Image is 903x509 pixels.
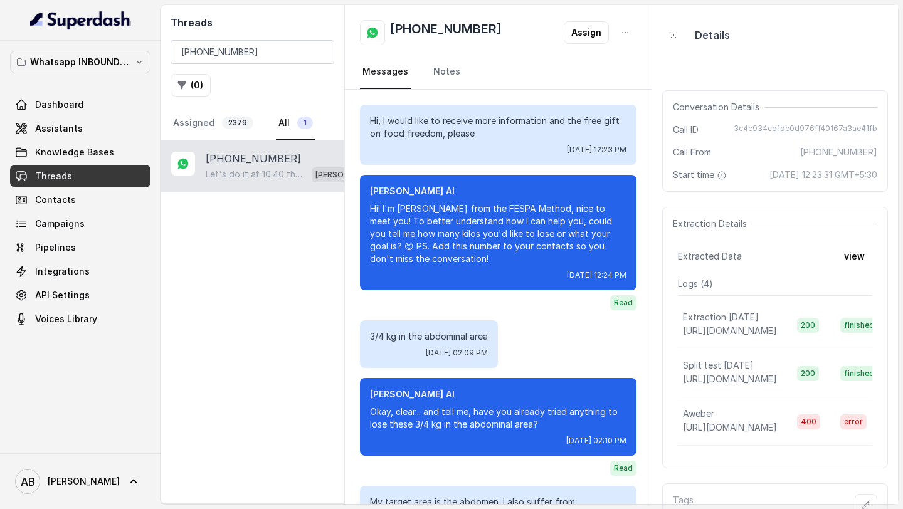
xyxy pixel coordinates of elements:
font: test [683,456,700,467]
font: Assign [571,27,601,38]
a: Notes [431,55,463,89]
font: Messages [362,66,408,76]
font: [PERSON_NAME] AI [315,170,388,179]
font: finished [844,369,874,378]
font: [DATE] 02:09 PM [426,348,488,357]
font: Hi, I would like to receive more information and the free gift on food freedom, please [370,115,620,139]
span: 2379 [222,117,253,129]
font: Tags [673,495,694,505]
font: 200 [801,369,815,378]
img: light.svg [30,10,131,30]
font: Notes [433,66,460,76]
font: Read [614,463,633,473]
font: [PHONE_NUMBER] [390,21,502,36]
font: Call ID [673,124,699,135]
font: 3/4 kg in the abdominal area [370,331,488,342]
a: Assigned2379 [171,107,256,140]
button: view [837,245,872,268]
nav: Tabs [360,55,636,89]
font: Conversation Details [673,102,759,112]
font: Logs ( [678,278,704,289]
font: Extraction Details [673,218,747,229]
font: error [844,417,863,426]
input: Search by Call ID or Phone Number [171,40,334,64]
a: Voices Library [10,308,150,330]
font: [PHONE_NUMBER] [206,152,301,165]
a: All1 [276,107,315,140]
font: Threads [171,16,213,29]
font: Split test [DATE] [683,360,754,370]
font: [URL][DOMAIN_NAME] [683,325,777,336]
font: view [844,251,865,261]
font: [URL][DOMAIN_NAME] [683,374,777,384]
button: Assign [564,21,609,44]
font: [DATE] 12:23 PM [567,145,626,154]
font: [DATE] 12:23:31 GMT+5:30 [769,169,877,180]
span: 1 [297,117,313,129]
a: Assistants [10,117,150,140]
font: 400 [801,417,816,426]
a: Messages [360,55,411,89]
font: ) [709,278,713,289]
font: [PHONE_NUMBER] [800,147,877,157]
font: Aweber [683,408,714,419]
font: 4 [704,278,709,289]
font: Details [695,29,730,41]
a: Contacts [10,189,150,211]
a: Integrations [10,260,150,283]
font: Call From [673,147,711,157]
nav: Tabs [171,107,334,140]
font: [URL][DOMAIN_NAME] [683,422,777,433]
font: Extracted Data [678,251,742,261]
font: finished [844,320,874,330]
button: Whatsapp INBOUND Workspace [10,51,150,73]
font: Hi! I'm [PERSON_NAME] from the FESPA Method, nice to meet you! To better understand how I can hel... [370,203,612,264]
a: API Settings [10,284,150,307]
font: Read [614,298,633,307]
a: Dashboard [10,93,150,116]
a: Pipelines [10,236,150,259]
button: (0) [171,74,211,97]
a: [PERSON_NAME] [10,464,150,499]
a: Knowledge Bases [10,141,150,164]
font: 200 [801,320,815,330]
font: 3c4c934cb1de0d976ff40167a3ae41fb [734,123,877,133]
p: Whatsapp INBOUND Workspace [30,55,130,70]
font: Extraction [DATE] [683,312,759,322]
a: Threads [10,165,150,187]
font: [DATE] 02:10 PM [566,436,626,445]
font: Okay, clear... and tell me, have you already tried anything to lose these 3/4 kg in the abdominal... [370,406,618,429]
font: [PERSON_NAME] AI [370,186,455,196]
font: Let's do it at 10.40 then thanks 🙏 [206,169,349,179]
font: [PERSON_NAME] AI [370,389,455,399]
font: [DATE] 12:24 PM [567,270,626,280]
font: Start time [673,169,714,180]
a: Campaigns [10,213,150,235]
